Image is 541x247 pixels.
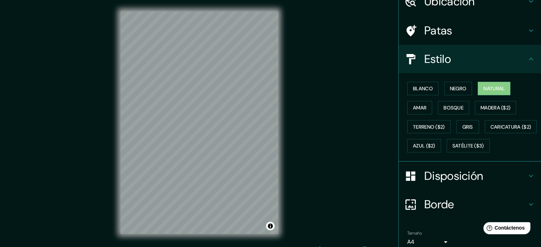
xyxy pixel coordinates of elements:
[450,85,467,92] font: Negro
[413,124,445,130] font: Terreno ($2)
[456,120,479,134] button: Gris
[399,162,541,190] div: Disposición
[478,82,510,95] button: Natural
[485,120,537,134] button: Caricatura ($2)
[483,85,505,92] font: Natural
[490,124,531,130] font: Caricatura ($2)
[452,143,484,149] font: Satélite ($3)
[475,101,516,114] button: Madera ($2)
[424,168,483,183] font: Disposición
[407,101,432,114] button: Amar
[462,124,473,130] font: Gris
[266,222,275,230] button: Activar o desactivar atribución
[478,219,533,239] iframe: Lanzador de widgets de ayuda
[413,85,433,92] font: Blanco
[121,11,278,234] canvas: Mapa
[399,16,541,45] div: Patas
[438,101,469,114] button: Bosque
[444,82,472,95] button: Negro
[424,52,451,66] font: Estilo
[407,120,451,134] button: Terreno ($2)
[399,45,541,73] div: Estilo
[413,143,435,149] font: Azul ($2)
[481,104,510,111] font: Madera ($2)
[407,230,422,236] font: Tamaño
[399,190,541,219] div: Borde
[424,197,454,212] font: Borde
[407,238,414,246] font: A4
[413,104,426,111] font: Amar
[407,82,439,95] button: Blanco
[424,23,452,38] font: Patas
[444,104,463,111] font: Bosque
[447,139,490,152] button: Satélite ($3)
[407,139,441,152] button: Azul ($2)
